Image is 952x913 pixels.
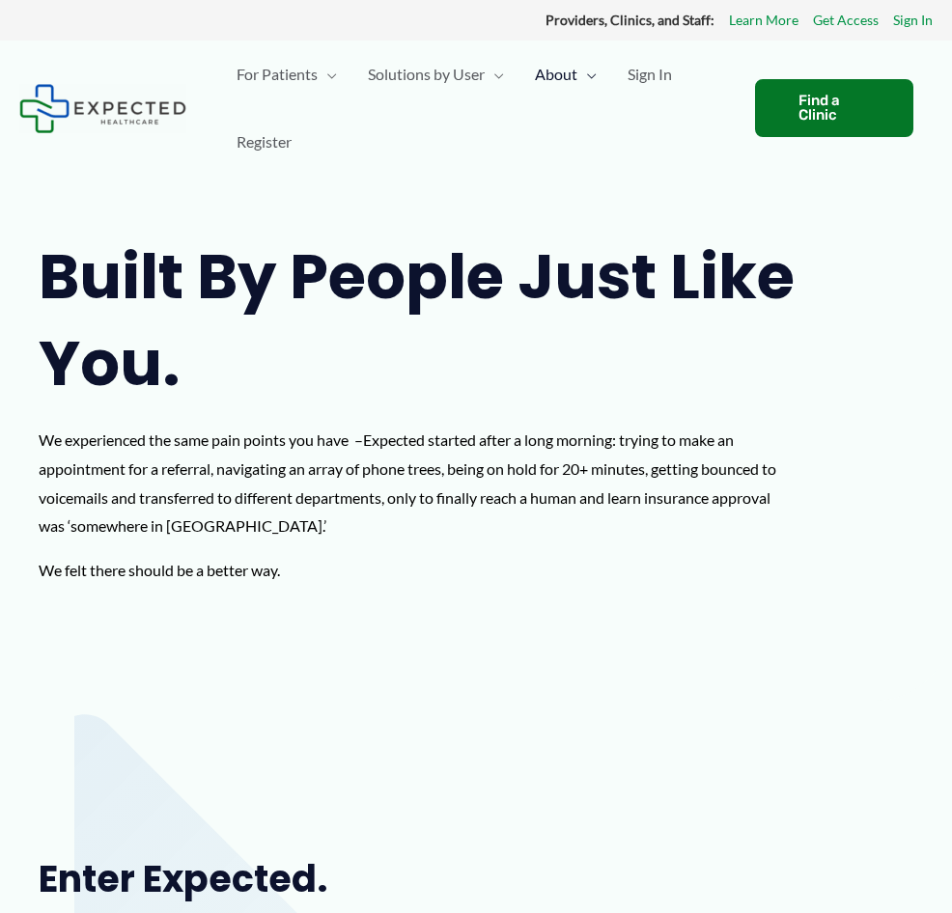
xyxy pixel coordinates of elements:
p: We felt there should be a better way. [39,556,798,585]
a: Sign In [893,8,933,33]
h1: Built by people just like you. [39,234,798,406]
a: Find a Clinic [755,79,913,137]
a: Sign In [612,41,687,108]
a: Solutions by UserMenu Toggle [352,41,519,108]
span: Sign In [628,41,672,108]
span: About [535,41,577,108]
span: Solutions by User [368,41,485,108]
a: Learn More [729,8,798,33]
h2: Enter Expected. [39,855,852,902]
span: Expected started after a long morning: trying to make an appointment for a referral, navigating a... [39,430,776,535]
span: Menu Toggle [577,41,597,108]
nav: Primary Site Navigation [221,41,736,176]
span: For Patients [237,41,318,108]
a: For PatientsMenu Toggle [221,41,352,108]
strong: Providers, Clinics, and Staff: [546,12,714,28]
span: Menu Toggle [318,41,337,108]
a: Get Access [813,8,879,33]
span: Register [237,108,292,176]
a: Register [221,108,307,176]
a: AboutMenu Toggle [519,41,612,108]
p: We experienced the same pain points you have – [39,426,798,540]
img: Expected Healthcare Logo - side, dark font, small [19,84,186,133]
span: Menu Toggle [485,41,504,108]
